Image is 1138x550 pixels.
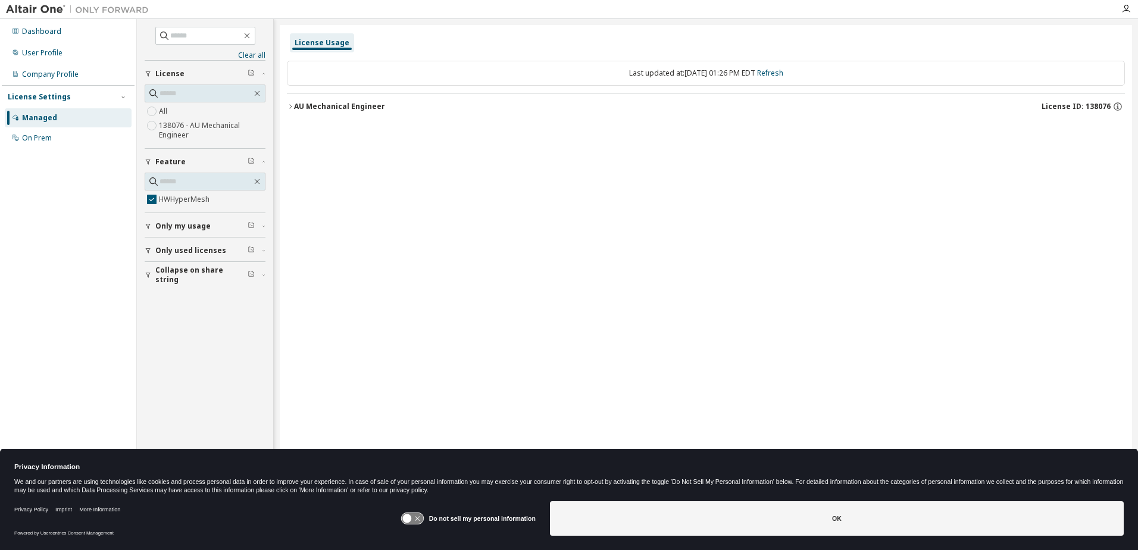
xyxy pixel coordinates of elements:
[155,221,211,231] span: Only my usage
[145,61,265,87] button: License
[22,113,57,123] div: Managed
[155,265,248,285] span: Collapse on share string
[287,93,1125,120] button: AU Mechanical EngineerLicense ID: 138076
[145,237,265,264] button: Only used licenses
[248,221,255,231] span: Clear filter
[757,68,783,78] a: Refresh
[6,4,155,15] img: Altair One
[248,246,255,255] span: Clear filter
[22,27,61,36] div: Dashboard
[294,102,385,111] div: AU Mechanical Engineer
[295,38,349,48] div: License Usage
[22,133,52,143] div: On Prem
[248,69,255,79] span: Clear filter
[22,48,62,58] div: User Profile
[287,61,1125,86] div: Last updated at: [DATE] 01:26 PM EDT
[248,157,255,167] span: Clear filter
[159,118,265,142] label: 138076 - AU Mechanical Engineer
[145,51,265,60] a: Clear all
[145,213,265,239] button: Only my usage
[155,69,185,79] span: License
[155,157,186,167] span: Feature
[155,246,226,255] span: Only used licenses
[248,270,255,280] span: Clear filter
[145,149,265,175] button: Feature
[159,104,170,118] label: All
[8,92,71,102] div: License Settings
[22,70,79,79] div: Company Profile
[159,192,212,207] label: HWHyperMesh
[145,262,265,288] button: Collapse on share string
[1042,102,1111,111] span: License ID: 138076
